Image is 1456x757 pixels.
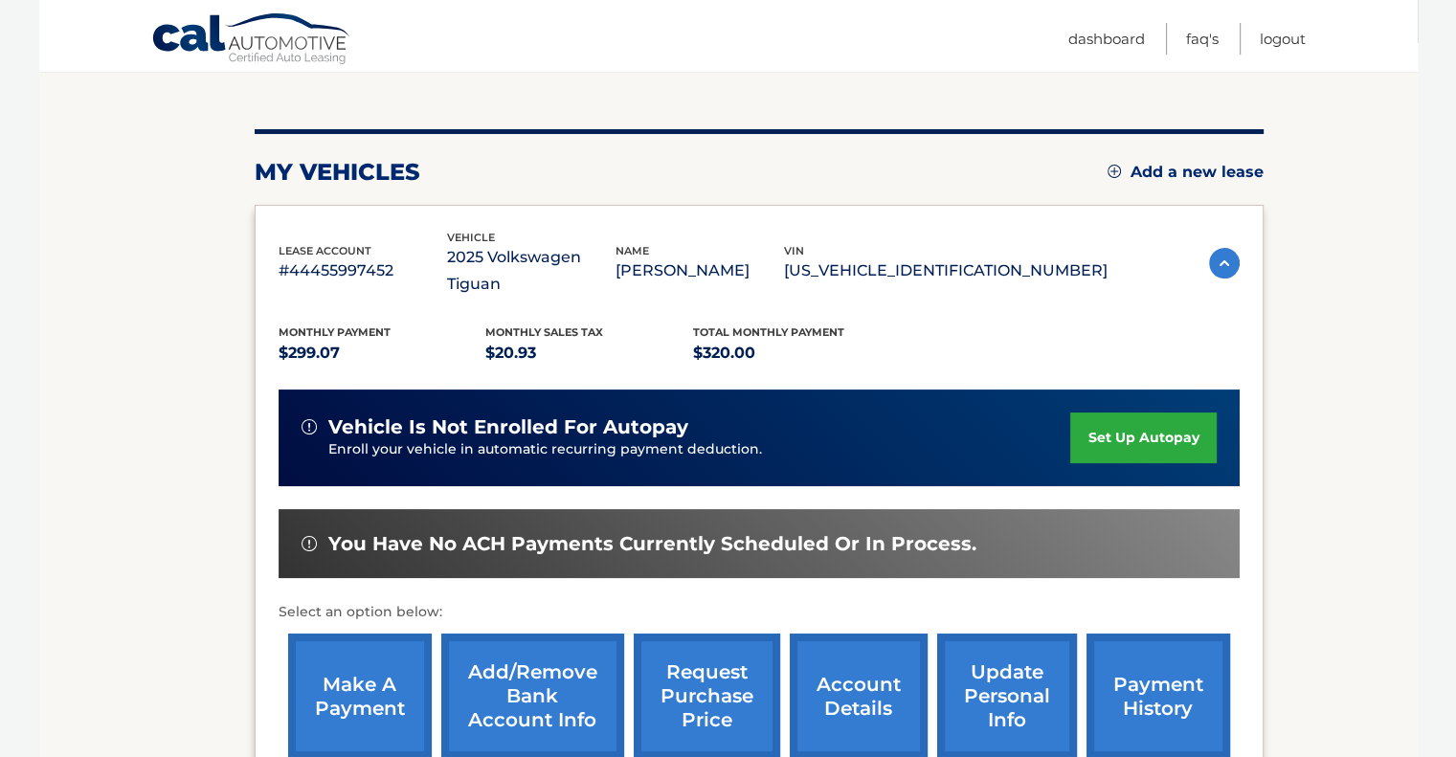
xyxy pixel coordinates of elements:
span: lease account [279,244,371,257]
p: [US_VEHICLE_IDENTIFICATION_NUMBER] [784,257,1108,284]
img: alert-white.svg [302,419,317,434]
a: FAQ's [1186,23,1219,55]
span: vehicle [447,231,495,244]
h2: my vehicles [255,158,420,187]
p: $299.07 [279,340,486,367]
p: Enroll your vehicle in automatic recurring payment deduction. [328,439,1071,460]
p: $320.00 [693,340,901,367]
p: #44455997452 [279,257,447,284]
a: Cal Automotive [151,12,352,68]
img: alert-white.svg [302,536,317,551]
a: Dashboard [1068,23,1145,55]
p: $20.93 [485,340,693,367]
span: vehicle is not enrolled for autopay [328,415,688,439]
span: Monthly sales Tax [485,325,603,339]
span: Total Monthly Payment [693,325,844,339]
a: set up autopay [1070,412,1216,463]
a: Logout [1260,23,1306,55]
p: [PERSON_NAME] [616,257,784,284]
img: accordion-active.svg [1209,248,1240,278]
p: 2025 Volkswagen Tiguan [447,244,616,298]
p: Select an option below: [279,601,1240,624]
img: add.svg [1108,165,1121,178]
span: You have no ACH payments currently scheduled or in process. [328,532,976,556]
span: vin [784,244,804,257]
span: name [616,244,649,257]
span: Monthly Payment [279,325,391,339]
a: Add a new lease [1108,163,1264,182]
